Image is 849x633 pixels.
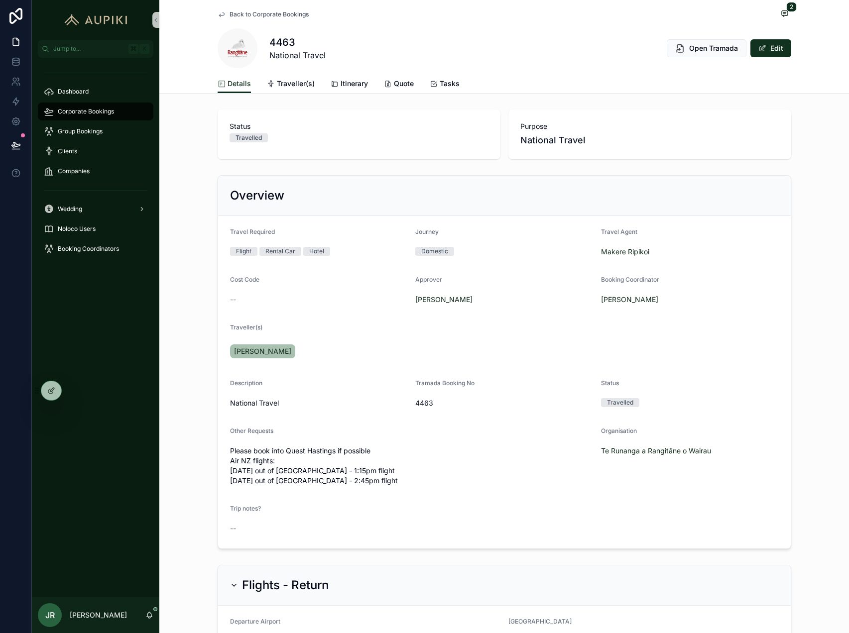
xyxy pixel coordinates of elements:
[58,107,114,115] span: Corporate Bookings
[394,79,414,89] span: Quote
[750,39,791,57] button: Edit
[341,79,368,89] span: Itinerary
[421,247,448,256] div: Domestic
[265,247,295,256] div: Rental Car
[415,228,439,235] span: Journey
[230,446,593,486] span: Please book into Quest Hastings if possible Air NZ flights: [DATE] out of [GEOGRAPHIC_DATA] - 1:1...
[230,228,275,235] span: Travel Required
[236,247,251,256] div: Flight
[38,200,153,218] a: Wedding
[140,45,148,53] span: K
[53,45,124,53] span: Jump to...
[430,75,460,95] a: Tasks
[230,188,284,204] h2: Overview
[667,39,746,57] button: Open Tramada
[38,220,153,238] a: Noloco Users
[38,162,153,180] a: Companies
[228,79,251,89] span: Details
[415,379,475,387] span: Tramada Booking No
[415,398,593,408] span: 4463
[230,618,280,625] span: Departure Airport
[786,2,797,12] span: 2
[331,75,368,95] a: Itinerary
[601,379,619,387] span: Status
[601,446,711,456] a: Te Runanga a Rangitāne o Wairau
[440,79,460,89] span: Tasks
[45,609,55,621] span: JR
[236,133,262,142] div: Travelled
[234,346,291,356] span: [PERSON_NAME]
[384,75,414,95] a: Quote
[58,245,119,253] span: Booking Coordinators
[38,40,153,58] button: Jump to...K
[230,121,488,131] span: Status
[58,88,89,96] span: Dashboard
[607,398,633,407] div: Travelled
[230,427,273,434] span: Other Requests
[70,610,127,620] p: [PERSON_NAME]
[230,276,259,283] span: Cost Code
[242,577,329,593] h2: Flights - Return
[508,618,572,625] span: [GEOGRAPHIC_DATA]
[415,276,442,283] span: Approver
[269,49,326,61] span: National Travel
[58,147,77,155] span: Clients
[230,505,261,512] span: Trip notes?
[58,127,103,135] span: Group Bookings
[520,133,779,147] span: National Travel
[58,205,82,213] span: Wedding
[218,75,251,94] a: Details
[32,58,159,271] div: scrollable content
[230,344,295,358] a: [PERSON_NAME]
[230,10,309,18] span: Back to Corporate Bookings
[38,103,153,120] a: Corporate Bookings
[277,79,315,89] span: Traveller(s)
[38,240,153,258] a: Booking Coordinators
[269,35,326,49] h1: 4463
[58,167,90,175] span: Companies
[520,121,779,131] span: Purpose
[601,276,659,283] span: Booking Coordinator
[601,295,658,305] a: [PERSON_NAME]
[38,142,153,160] a: Clients
[58,225,96,233] span: Noloco Users
[230,398,408,408] span: National Travel
[415,295,473,305] a: [PERSON_NAME]
[689,43,738,53] span: Open Tramada
[60,12,132,28] img: App logo
[230,323,262,331] span: Traveller(s)
[218,10,309,18] a: Back to Corporate Bookings
[230,295,236,305] span: --
[601,228,637,235] span: Travel Agent
[38,83,153,101] a: Dashboard
[267,75,315,95] a: Traveller(s)
[309,247,324,256] div: Hotel
[601,427,637,434] span: Organisation
[601,247,649,257] a: Makere Ripikoi
[230,379,262,387] span: Description
[230,524,236,533] span: --
[778,8,791,20] button: 2
[38,122,153,140] a: Group Bookings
